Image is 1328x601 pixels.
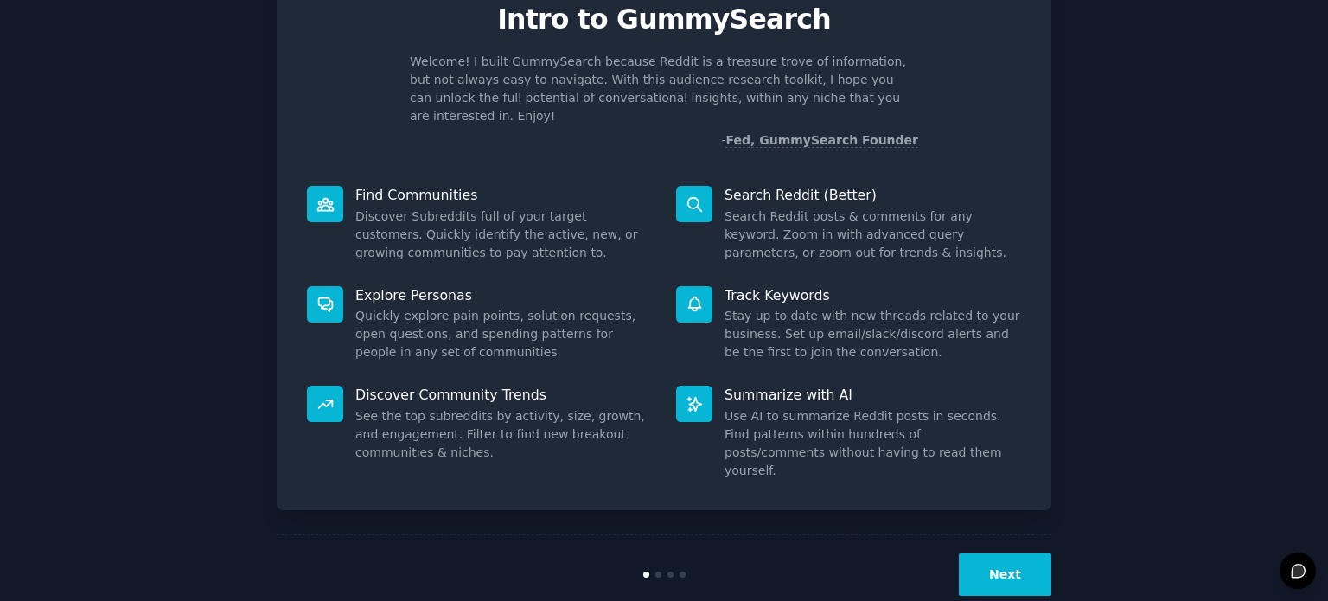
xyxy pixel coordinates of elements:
a: Fed, GummySearch Founder [725,133,918,148]
p: Intro to GummySearch [295,4,1033,35]
dd: Stay up to date with new threads related to your business. Set up email/slack/discord alerts and ... [725,307,1021,361]
p: Search Reddit (Better) [725,186,1021,204]
p: Find Communities [355,186,652,204]
div: - [721,131,918,150]
dd: Discover Subreddits full of your target customers. Quickly identify the active, new, or growing c... [355,208,652,262]
dd: See the top subreddits by activity, size, growth, and engagement. Filter to find new breakout com... [355,407,652,462]
p: Welcome! I built GummySearch because Reddit is a treasure trove of information, but not always ea... [410,53,918,125]
dd: Quickly explore pain points, solution requests, open questions, and spending patterns for people ... [355,307,652,361]
dd: Search Reddit posts & comments for any keyword. Zoom in with advanced query parameters, or zoom o... [725,208,1021,262]
p: Summarize with AI [725,386,1021,404]
button: Next [959,553,1051,596]
p: Discover Community Trends [355,386,652,404]
p: Explore Personas [355,286,652,304]
p: Track Keywords [725,286,1021,304]
dd: Use AI to summarize Reddit posts in seconds. Find patterns within hundreds of posts/comments with... [725,407,1021,480]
